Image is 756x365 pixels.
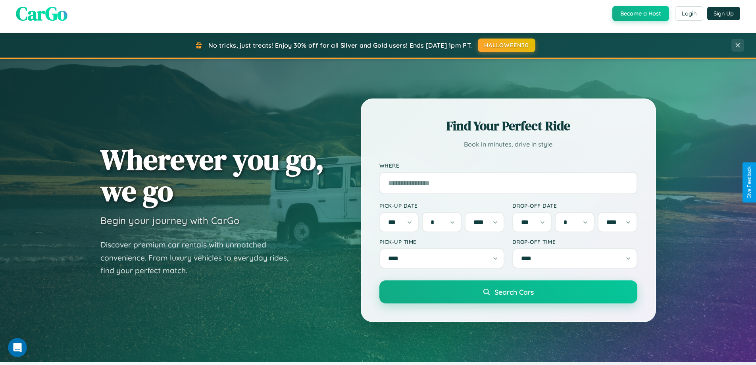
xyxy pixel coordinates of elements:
label: Drop-off Date [512,202,637,209]
iframe: Intercom live chat [8,338,27,357]
h3: Begin your journey with CarGo [100,214,240,226]
span: Search Cars [494,288,534,296]
div: Give Feedback [746,166,752,199]
label: Pick-up Time [379,238,504,245]
h1: Wherever you go, we go [100,144,324,207]
button: Sign Up [707,7,740,20]
button: HALLOWEEN30 [478,39,535,52]
span: No tricks, just treats! Enjoy 30% off for all Silver and Gold users! Ends [DATE] 1pm PT. [208,41,472,49]
button: Search Cars [379,280,637,303]
p: Discover premium car rentals with unmatched convenience. From luxury vehicles to everyday rides, ... [100,238,299,277]
span: CarGo [16,0,67,27]
h2: Find Your Perfect Ride [379,117,637,135]
p: Book in minutes, drive in style [379,139,637,150]
label: Drop-off Time [512,238,637,245]
button: Login [675,6,703,21]
label: Pick-up Date [379,202,504,209]
label: Where [379,162,637,169]
button: Become a Host [612,6,669,21]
